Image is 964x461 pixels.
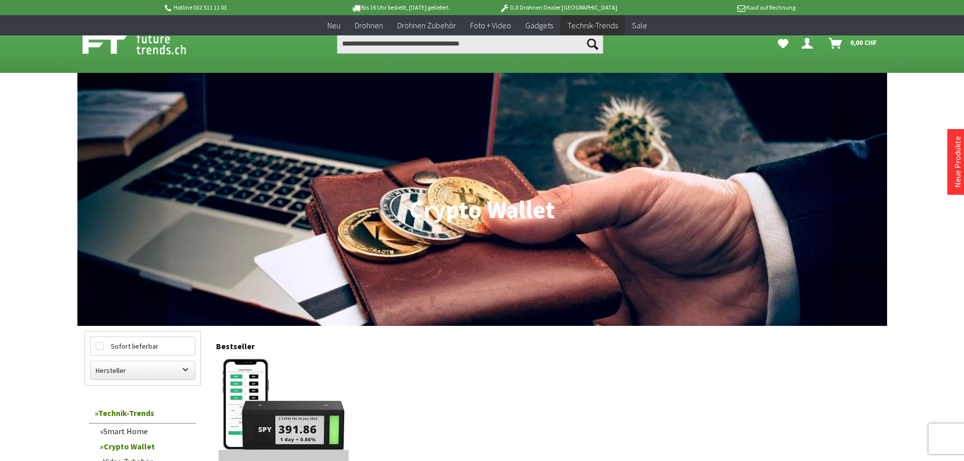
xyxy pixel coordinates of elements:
input: Produkt, Marke, Kategorie, EAN, Artikelnummer… [337,33,603,54]
span: Gadgets [525,20,553,30]
span: Neu [327,20,341,30]
a: Warenkorb [825,33,882,54]
a: Drohnen [348,15,390,36]
span: Drohnen [355,20,383,30]
a: Gadgets [518,15,560,36]
img: Shop Futuretrends - zur Startseite wechseln [82,31,208,57]
a: Drohnen Zubehör [390,15,463,36]
p: Bis 16 Uhr bestellt, [DATE] geliefert. [321,2,479,14]
a: Sale [625,15,654,36]
h1: Crypto Wallet [85,197,880,223]
a: Dein Konto [798,33,821,54]
span: 0,00 CHF [850,34,877,51]
div: Bestseller [216,331,880,356]
button: Suchen [582,33,603,54]
a: Technik-Trends [90,403,196,424]
a: Neu [320,15,348,36]
a: Technik-Trends [560,15,625,36]
span: Sale [632,20,647,30]
a: Meine Favoriten [773,33,793,54]
img: TickrMeter – E-Ink Aktien-Ticker [223,359,345,450]
span: Drohnen Zubehör [397,20,456,30]
span: Foto + Video [470,20,511,30]
p: DJI Drohnen Dealer [GEOGRAPHIC_DATA] [479,2,637,14]
a: Neue Produkte [952,136,962,188]
p: Hotline 032 511 11 03 [163,2,321,14]
label: Hersteller [91,361,195,380]
a: Crypto Wallet [95,439,196,454]
p: Kauf auf Rechnung [638,2,795,14]
label: Sofort lieferbar [91,337,195,355]
a: Smart Home [95,424,196,439]
a: Foto + Video [463,15,518,36]
span: Technik-Trends [567,20,618,30]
